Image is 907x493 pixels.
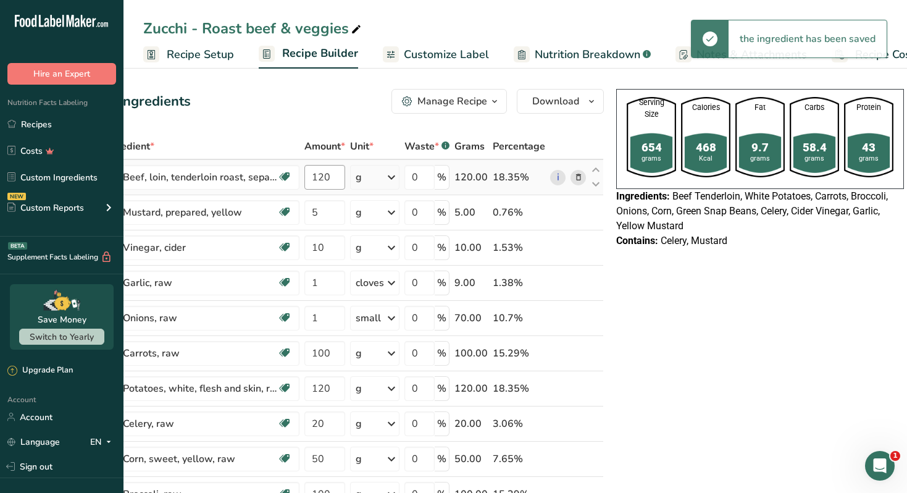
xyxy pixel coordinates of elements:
[356,170,362,185] div: g
[356,276,384,290] div: cloves
[517,89,604,114] button: Download
[123,205,277,220] div: Mustard, prepared, yellow
[123,346,277,361] div: Carrots, raw
[844,154,893,164] div: grams
[661,235,727,247] span: Celery, Mustard
[532,94,579,109] span: Download
[404,46,489,63] span: Customize Label
[391,89,507,114] button: Manage Recipe
[356,346,362,361] div: g
[454,346,488,361] div: 100.00
[681,97,730,177] img: resturant-shape.ead3938.png
[493,416,545,431] div: 3.06%
[383,41,489,69] a: Customize Label
[729,20,887,57] div: the ingredient has been saved
[454,452,488,466] div: 50.00
[844,97,893,177] img: resturant-shape.ead3938.png
[844,102,893,114] div: Protein
[493,205,545,220] div: 0.76%
[167,46,234,63] span: Recipe Setup
[493,139,545,154] span: Percentage
[123,276,277,290] div: Garlic, raw
[735,140,785,157] div: 9.7
[790,102,839,114] div: Carbs
[616,190,888,232] span: Beef Tenderloin, White Potatoes, Carrots, Broccoli, Onions, Corn, Green Snap Beans, Celery, Cider...
[282,45,358,62] span: Recipe Builder
[123,170,277,185] div: Beef, loin, tenderloin roast, separable lean only, boneless, trimmed to 0" fat, select, cooked, r...
[493,170,545,185] div: 18.35%
[356,240,362,255] div: g
[865,451,895,481] iframe: Intercom live chat
[417,94,487,109] div: Manage Recipe
[844,140,893,157] div: 43
[627,140,676,157] div: 654
[454,276,488,290] div: 9.00
[550,170,566,185] a: i
[356,452,362,466] div: g
[735,102,785,114] div: Fat
[627,154,676,164] div: grams
[7,364,73,377] div: Upgrade Plan
[102,139,154,154] span: Ingredient
[627,97,676,177] img: resturant-shape.ead3938.png
[7,431,60,453] a: Language
[350,139,374,154] span: Unit
[493,381,545,396] div: 18.35%
[356,381,362,396] div: g
[454,311,488,326] div: 70.00
[7,63,116,85] button: Hire an Expert
[454,416,488,431] div: 20.00
[143,41,234,69] a: Recipe Setup
[616,190,670,202] span: Ingredients:
[8,242,27,250] div: BETA
[454,170,488,185] div: 120.00
[356,205,362,220] div: g
[681,140,730,157] div: 468
[123,240,277,255] div: Vinegar, cider
[514,41,651,69] a: Nutrition Breakdown
[123,381,277,396] div: Potatoes, white, flesh and skin, raw
[30,331,94,343] span: Switch to Yearly
[454,139,485,154] span: Grams
[493,452,545,466] div: 7.65%
[454,205,488,220] div: 5.00
[493,240,545,255] div: 1.53%
[790,140,839,157] div: 58.4
[454,240,488,255] div: 10.00
[90,91,191,112] div: Add Ingredients
[123,452,277,466] div: Corn, sweet, yellow, raw
[7,193,26,200] div: NEW
[493,311,545,326] div: 10.7%
[356,311,381,326] div: small
[890,451,900,461] span: 1
[681,102,730,114] div: Calories
[493,346,545,361] div: 15.29%
[356,416,362,431] div: g
[735,154,785,164] div: grams
[143,17,364,40] div: Zucchi - Roast beef & veggies
[38,313,86,326] div: Save Money
[123,311,277,326] div: Onions, raw
[616,235,658,247] span: Contains:
[259,40,358,69] a: Recipe Builder
[304,139,345,154] span: Amount
[90,434,116,449] div: EN
[493,276,545,290] div: 1.38%
[790,154,839,164] div: grams
[7,201,84,214] div: Custom Reports
[404,139,449,154] div: Waste
[123,416,277,431] div: Celery, raw
[675,41,807,69] a: Notes & Attachments
[735,97,785,177] img: resturant-shape.ead3938.png
[454,381,488,396] div: 120.00
[19,329,104,345] button: Switch to Yearly
[535,46,640,63] span: Nutrition Breakdown
[627,97,676,120] div: Serving Size
[681,154,730,164] div: Kcal
[790,97,839,177] img: resturant-shape.ead3938.png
